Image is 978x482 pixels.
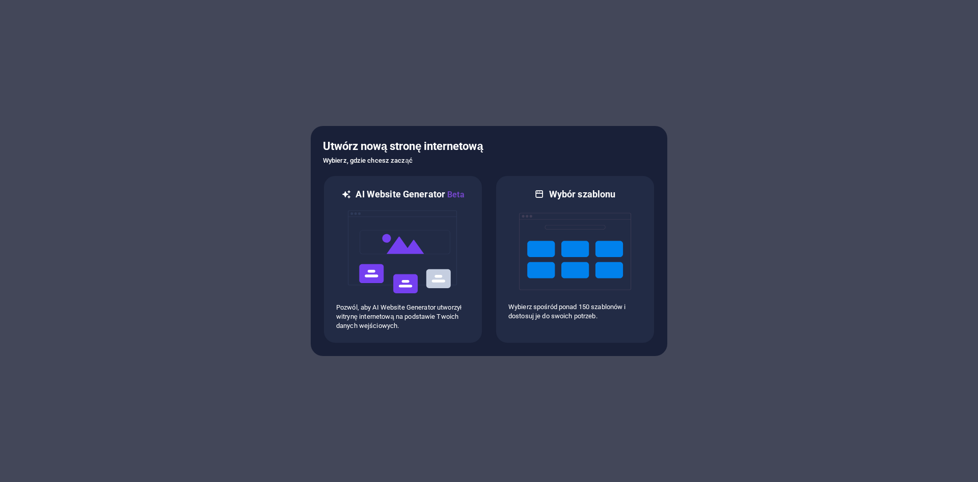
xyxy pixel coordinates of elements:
p: Pozwól, aby AI Website Generator utworzył witrynę internetową na podstawie Twoich danych wejściow... [336,303,470,331]
p: Wybierz spośród ponad 150 szablonów i dostosuj je do swoich potrzeb. [508,302,642,321]
h6: Wybór szablonu [549,188,616,200]
img: ai [347,201,459,303]
h6: Wybierz, gdzie chcesz zacząć [323,155,655,167]
h5: Utwórz nową stronę internetową [323,138,655,155]
h6: AI Website Generator [356,188,464,201]
div: Wybór szablonuWybierz spośród ponad 150 szablonów i dostosuj je do swoich potrzeb. [495,175,655,344]
div: AI Website GeneratorBetaaiPozwól, aby AI Website Generator utworzył witrynę internetową na podsta... [323,175,483,344]
span: Beta [445,190,465,199]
